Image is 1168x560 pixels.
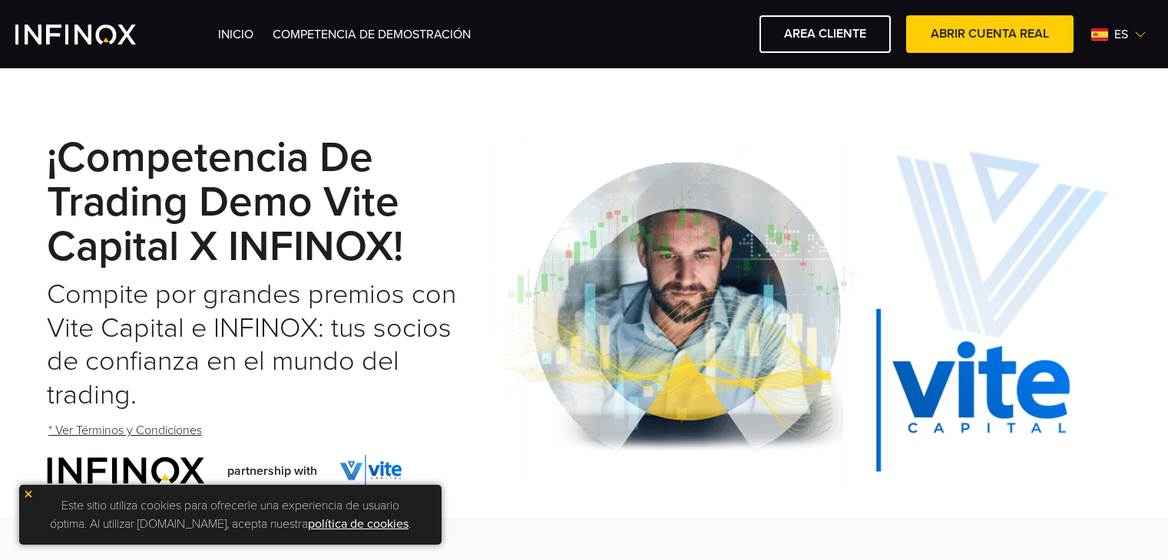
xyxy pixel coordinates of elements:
[308,516,409,532] a: política de cookies
[1108,25,1134,44] span: es
[227,462,317,480] span: partnership with
[47,412,203,450] a: * Ver Términos y Condiciones
[273,27,471,42] a: Competencia de Demostración
[15,25,172,44] a: INFINOX Vite
[906,15,1074,53] a: ABRIR CUENTA REAL
[47,133,403,272] strong: ¡Competencia de Trading Demo Vite Capital x INFINOX!
[47,278,489,413] h2: Compite por grandes premios con Vite Capital e INFINOX: tus socios de confianza en el mundo del t...
[759,15,891,53] a: AREA CLIENTE
[23,489,34,499] img: yellow close icon
[27,492,434,537] p: Este sitio utiliza cookies para ofrecerle una experiencia de usuario óptima. Al utilizar [DOMAIN_...
[218,27,253,42] a: INICIO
